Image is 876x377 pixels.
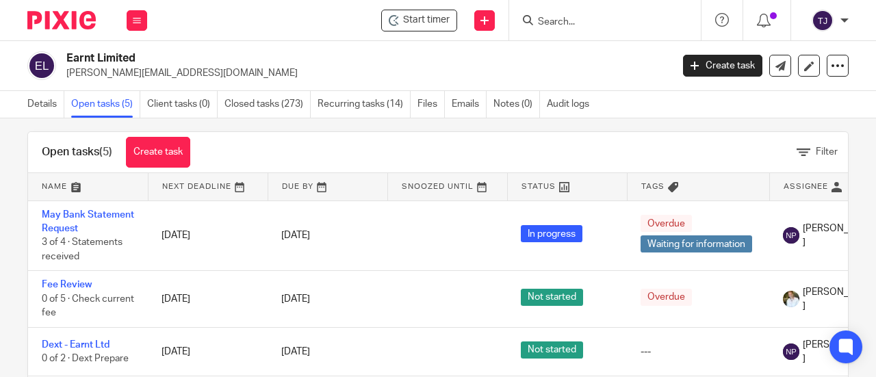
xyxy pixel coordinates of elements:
[27,91,64,118] a: Details
[42,340,109,350] a: Dext - Earnt Ltd
[783,291,799,307] img: sarah-royle.jpg
[148,327,268,376] td: [DATE]
[783,227,799,244] img: svg%3E
[641,215,692,232] span: Overdue
[812,10,834,31] img: svg%3E
[683,55,762,77] a: Create task
[42,210,134,233] a: May Bank Statement Request
[381,10,457,31] div: Earnt Limited
[71,91,140,118] a: Open tasks (5)
[281,231,310,240] span: [DATE]
[641,183,665,190] span: Tags
[402,183,474,190] span: Snoozed Until
[281,347,310,356] span: [DATE]
[66,66,662,80] p: [PERSON_NAME][EMAIL_ADDRESS][DOMAIN_NAME]
[537,16,660,29] input: Search
[641,235,752,252] span: Waiting for information
[803,285,875,313] span: [PERSON_NAME]
[148,271,268,327] td: [DATE]
[521,225,582,242] span: In progress
[547,91,596,118] a: Audit logs
[27,11,96,29] img: Pixie
[803,222,875,250] span: [PERSON_NAME]
[281,294,310,304] span: [DATE]
[417,91,445,118] a: Files
[147,91,218,118] a: Client tasks (0)
[521,289,583,306] span: Not started
[403,13,450,27] span: Start timer
[803,338,875,366] span: [PERSON_NAME]
[493,91,540,118] a: Notes (0)
[452,91,487,118] a: Emails
[42,294,134,318] span: 0 of 5 · Check current fee
[42,237,123,261] span: 3 of 4 · Statements received
[42,145,112,159] h1: Open tasks
[816,147,838,157] span: Filter
[641,345,756,359] div: ---
[42,354,129,363] span: 0 of 2 · Dext Prepare
[126,137,190,168] a: Create task
[521,341,583,359] span: Not started
[783,343,799,360] img: svg%3E
[318,91,411,118] a: Recurring tasks (14)
[521,183,556,190] span: Status
[641,289,692,306] span: Overdue
[99,146,112,157] span: (5)
[66,51,543,66] h2: Earnt Limited
[224,91,311,118] a: Closed tasks (273)
[148,200,268,271] td: [DATE]
[42,280,92,289] a: Fee Review
[27,51,56,80] img: svg%3E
